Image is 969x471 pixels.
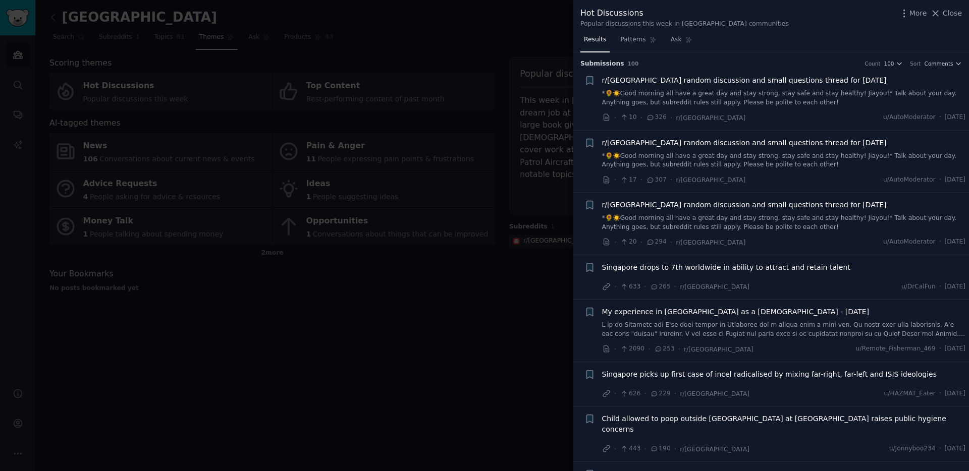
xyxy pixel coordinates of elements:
[676,176,745,184] span: r/[GEOGRAPHIC_DATA]
[670,112,672,123] span: ·
[945,175,965,185] span: [DATE]
[620,113,636,122] span: 10
[899,8,927,19] button: More
[602,75,887,86] a: r/[GEOGRAPHIC_DATA] random discussion and small questions thread for [DATE]
[884,389,936,398] span: u/HAZMAT_Eater
[602,414,966,435] a: Child allowed to poop outside [GEOGRAPHIC_DATA] at [GEOGRAPHIC_DATA] raises public hygiene concerns
[614,344,616,355] span: ·
[620,389,640,398] span: 626
[925,60,953,67] span: Comments
[676,114,745,122] span: r/[GEOGRAPHIC_DATA]
[943,8,962,19] span: Close
[614,112,616,123] span: ·
[939,344,941,354] span: ·
[580,32,610,52] a: Results
[909,8,927,19] span: More
[602,200,887,210] a: r/[GEOGRAPHIC_DATA] random discussion and small questions thread for [DATE]
[945,238,965,247] span: [DATE]
[901,282,936,291] span: u/DrCalFun
[628,61,639,67] span: 100
[674,444,676,454] span: ·
[602,214,966,231] a: *🌻☀️Good morning all have a great day and stay strong, stay safe and stay healthy! Jiayou!* Talk ...
[602,321,966,338] a: L ip do Sitametc adi E'se doei tempor in Utlaboree dol m aliqua enim a mini ven. Qu nostr exer ul...
[602,307,870,317] a: My experience in [GEOGRAPHIC_DATA] as a [DEMOGRAPHIC_DATA] - [DATE]
[883,238,936,247] span: u/AutoModerator
[939,175,941,185] span: ·
[614,237,616,248] span: ·
[884,60,894,67] span: 100
[925,60,962,67] button: Comments
[889,444,936,453] span: u/Jonnyboo234
[580,60,624,69] span: Submission s
[646,113,667,122] span: 326
[670,174,672,185] span: ·
[602,369,937,380] a: Singapore picks up first case of incel radicalised by mixing far-right, far-left and ISIS ideologies
[676,239,745,246] span: r/[GEOGRAPHIC_DATA]
[671,35,682,44] span: Ask
[678,344,680,355] span: ·
[650,389,671,398] span: 229
[614,444,616,454] span: ·
[667,32,696,52] a: Ask
[644,444,646,454] span: ·
[602,138,887,148] a: r/[GEOGRAPHIC_DATA] random discussion and small questions thread for [DATE]
[884,60,903,67] button: 100
[865,60,880,67] div: Count
[620,444,640,453] span: 443
[617,32,660,52] a: Patterns
[640,112,642,123] span: ·
[945,389,965,398] span: [DATE]
[620,238,636,247] span: 20
[680,390,749,397] span: r/[GEOGRAPHIC_DATA]
[883,113,936,122] span: u/AutoModerator
[939,282,941,291] span: ·
[648,344,650,355] span: ·
[650,444,671,453] span: 190
[620,282,640,291] span: 633
[580,7,789,20] div: Hot Discussions
[680,446,749,453] span: r/[GEOGRAPHIC_DATA]
[930,8,962,19] button: Close
[939,113,941,122] span: ·
[945,444,965,453] span: [DATE]
[602,89,966,107] a: *🌻☀️Good morning all have a great day and stay strong, stay safe and stay healthy! Jiayou!* Talk ...
[883,175,936,185] span: u/AutoModerator
[670,237,672,248] span: ·
[602,152,966,169] a: *🌻☀️Good morning all have a great day and stay strong, stay safe and stay healthy! Jiayou!* Talk ...
[644,388,646,399] span: ·
[580,20,789,29] div: Popular discussions this week in [GEOGRAPHIC_DATA] communities
[614,174,616,185] span: ·
[945,282,965,291] span: [DATE]
[620,35,645,44] span: Patterns
[684,346,753,353] span: r/[GEOGRAPHIC_DATA]
[910,60,921,67] div: Sort
[674,281,676,292] span: ·
[620,175,636,185] span: 17
[945,113,965,122] span: [DATE]
[945,344,965,354] span: [DATE]
[602,262,850,273] a: Singapore drops to 7th worldwide in ability to attract and retain talent
[674,388,676,399] span: ·
[646,238,667,247] span: 294
[939,389,941,398] span: ·
[620,344,644,354] span: 2090
[584,35,606,44] span: Results
[856,344,936,354] span: u/Remote_Fisherman_469
[640,174,642,185] span: ·
[654,344,675,354] span: 253
[650,282,671,291] span: 265
[939,238,941,247] span: ·
[614,388,616,399] span: ·
[614,281,616,292] span: ·
[646,175,667,185] span: 307
[680,283,749,290] span: r/[GEOGRAPHIC_DATA]
[640,237,642,248] span: ·
[939,444,941,453] span: ·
